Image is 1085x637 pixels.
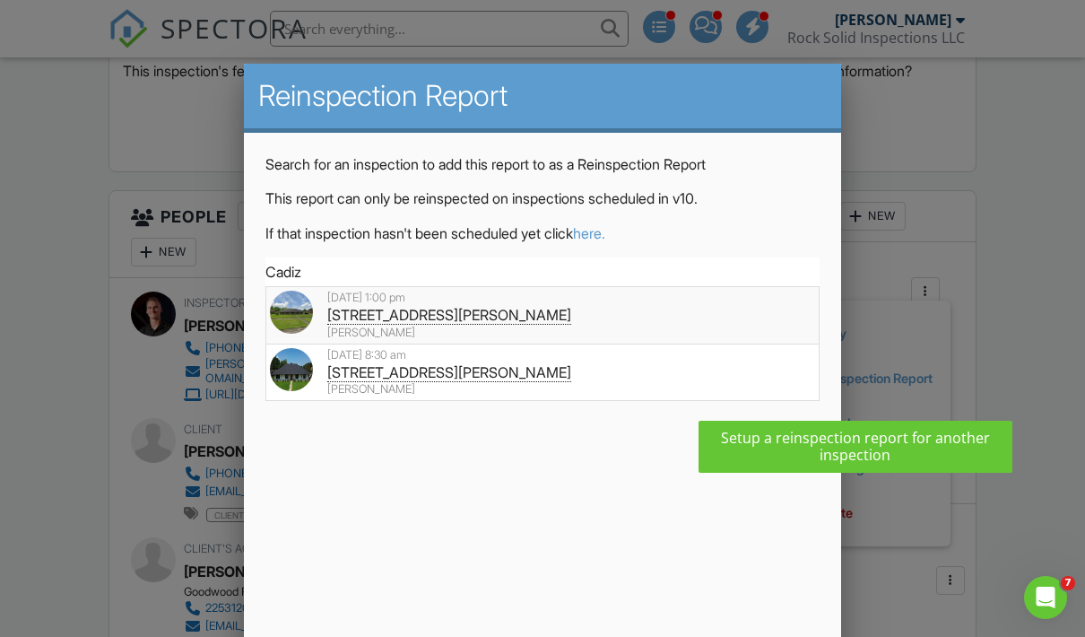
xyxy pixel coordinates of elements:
[573,224,605,242] a: here.
[258,78,827,114] h2: Reinspection Report
[1024,576,1067,619] iframe: Intercom live chat
[270,348,815,362] div: [DATE] 8:30 am
[265,257,820,287] input: Search for an address, buyer, or agent
[270,326,815,340] div: [PERSON_NAME]
[265,154,820,174] p: Search for an inspection to add this report to as a Reinspection Report
[270,291,815,305] div: [DATE] 1:00 pm
[1061,576,1075,590] span: 7
[270,291,313,334] img: streetview
[265,223,820,243] p: If that inspection hasn't been scheduled yet click
[270,382,815,397] div: [PERSON_NAME]
[270,348,313,391] img: 9194250%2Fcover_photos%2FudqYypWXFUF5edkNq3eD%2Foriginal.jpg
[265,188,820,208] p: This report can only be reinspected on inspections scheduled in v10.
